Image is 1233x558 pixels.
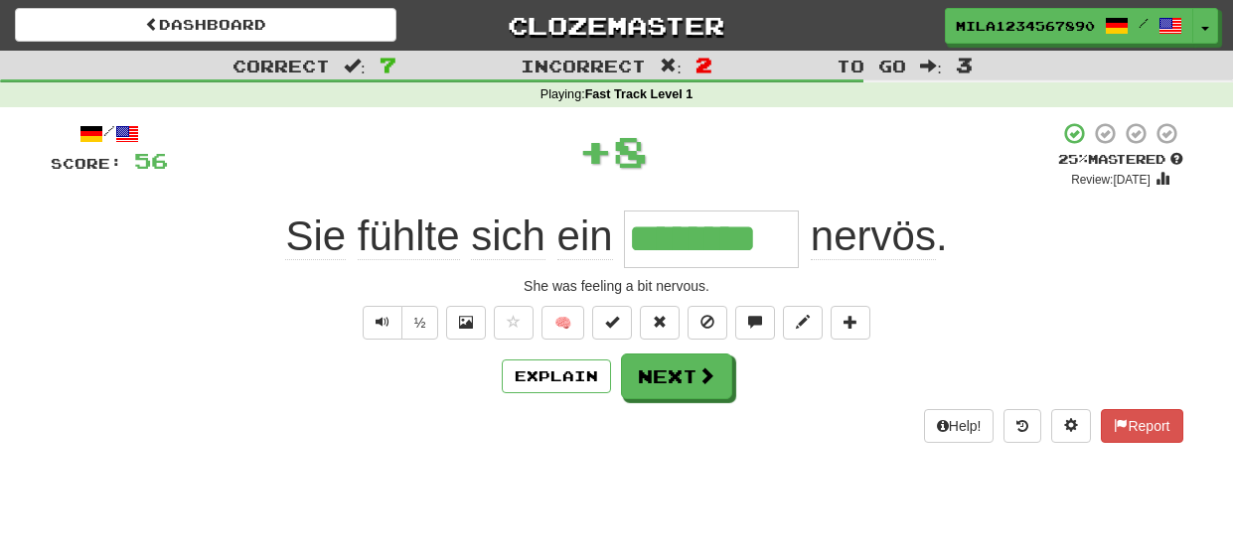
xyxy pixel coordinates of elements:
[695,53,712,76] span: 2
[920,58,942,74] span: :
[359,306,439,340] div: Text-to-speech controls
[735,306,775,340] button: Discuss sentence (alt+u)
[640,306,680,340] button: Reset to 0% Mastered (alt+r)
[1058,151,1088,167] span: 25 %
[363,306,402,340] button: Play sentence audio (ctl+space)
[1071,173,1151,187] small: Review: [DATE]
[380,53,396,76] span: 7
[521,56,646,75] span: Incorrect
[585,87,694,101] strong: Fast Track Level 1
[1003,409,1041,443] button: Round history (alt+y)
[358,212,460,260] span: fühlte
[541,306,584,340] button: 🧠
[956,17,1095,35] span: mila1234567890
[592,306,632,340] button: Set this sentence to 100% Mastered (alt+m)
[1139,16,1149,30] span: /
[811,212,936,260] span: nervös
[401,306,439,340] button: ½
[621,353,732,399] button: Next
[1058,151,1183,169] div: Mastered
[426,8,808,43] a: Clozemaster
[446,306,486,340] button: Show image (alt+x)
[837,56,906,75] span: To go
[613,126,648,176] span: 8
[831,306,870,340] button: Add to collection (alt+a)
[285,212,346,260] span: Sie
[51,121,168,146] div: /
[924,409,995,443] button: Help!
[232,56,330,75] span: Correct
[660,58,682,74] span: :
[688,306,727,340] button: Ignore sentence (alt+i)
[471,212,545,260] span: sich
[15,8,396,42] a: Dashboard
[799,212,947,260] span: .
[783,306,823,340] button: Edit sentence (alt+d)
[956,53,973,76] span: 3
[945,8,1193,44] a: mila1234567890 /
[502,359,611,393] button: Explain
[51,155,122,172] span: Score:
[494,306,534,340] button: Favorite sentence (alt+f)
[51,276,1183,296] div: She was feeling a bit nervous.
[134,148,168,173] span: 56
[578,121,613,181] span: +
[1101,409,1182,443] button: Report
[557,212,613,260] span: ein
[344,58,366,74] span: :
